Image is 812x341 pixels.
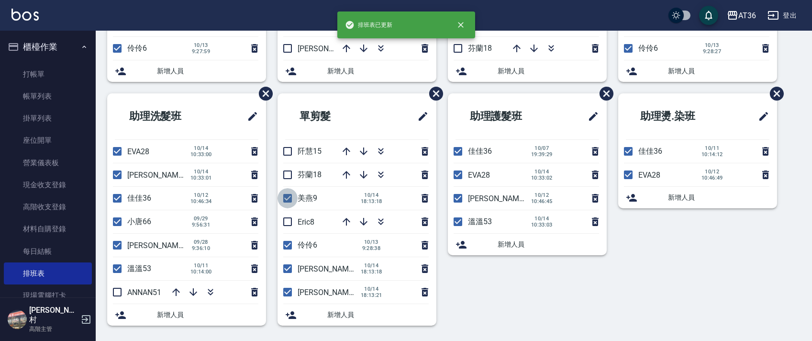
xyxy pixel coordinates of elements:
[190,48,211,55] span: 9:27:59
[298,240,317,250] span: 伶伶6
[638,147,662,156] span: 佳佳36
[699,6,718,25] button: save
[701,145,723,151] span: 10/11
[668,193,769,203] span: 新增人員
[531,198,553,205] span: 10:46:45
[4,174,92,196] a: 現金收支登錄
[4,218,92,240] a: 材料自購登錄
[638,44,658,53] span: 伶伶6
[127,217,151,226] span: 小唐66
[8,310,27,329] img: Person
[157,310,258,320] span: 新增人員
[278,304,436,326] div: 新增人員
[190,269,212,275] span: 10:14:00
[531,175,553,181] span: 10:33:02
[127,264,151,273] span: 溫溫53
[327,66,429,76] span: 新增人員
[448,234,607,255] div: 新增人員
[4,262,92,284] a: 排班表
[4,107,92,129] a: 掛單列表
[531,192,553,198] span: 10/12
[531,216,553,222] span: 10/14
[468,147,492,156] span: 佳佳36
[668,66,769,76] span: 新增人員
[190,169,212,175] span: 10/14
[4,85,92,107] a: 帳單列表
[4,152,92,174] a: 營業儀表板
[618,187,777,208] div: 新增人員
[190,262,212,269] span: 10/11
[4,240,92,262] a: 每日結帳
[190,222,211,228] span: 9:56:31
[107,60,266,82] div: 新增人員
[127,170,193,180] span: [PERSON_NAME]55
[298,170,322,179] span: 芬蘭18
[531,145,553,151] span: 10/07
[241,105,258,128] span: 修改班表的標題
[4,63,92,85] a: 打帳單
[361,245,382,251] span: 9:28:38
[738,10,756,22] div: AT36
[468,217,492,226] span: 溫溫53
[764,7,801,24] button: 登出
[450,14,471,35] button: close
[190,245,211,251] span: 9:36:10
[582,105,599,128] span: 修改班表的標題
[298,217,314,227] span: Eric8
[298,193,317,203] span: 美燕9
[157,66,258,76] span: 新增人員
[531,169,553,175] span: 10/14
[468,194,534,203] span: [PERSON_NAME]58
[592,80,615,108] span: 刪除班表
[448,60,607,82] div: 新增人員
[278,60,436,82] div: 新增人員
[298,288,364,297] span: [PERSON_NAME]16
[107,304,266,326] div: 新增人員
[361,198,382,205] span: 18:13:18
[361,239,382,245] span: 10/13
[327,310,429,320] span: 新增人員
[361,286,382,292] span: 10/14
[190,192,212,198] span: 10/12
[252,80,274,108] span: 刪除班表
[4,284,92,307] a: 現場電腦打卡
[701,48,723,55] span: 9:28:27
[127,288,161,297] span: ANNAN51
[298,264,364,273] span: [PERSON_NAME]11
[190,239,211,245] span: 09/28
[638,170,660,180] span: EVA28
[618,60,777,82] div: 新增人員
[701,42,723,48] span: 10/13
[4,34,92,59] button: 櫃檯作業
[127,147,149,156] span: EVA28
[468,44,492,53] span: 芬蘭18
[531,222,553,228] span: 10:33:03
[626,99,731,134] h2: 助理燙.染班
[29,306,78,325] h5: [PERSON_NAME]村
[531,151,553,158] span: 19:39:29
[4,196,92,218] a: 高階收支登錄
[763,80,785,108] span: 刪除班表
[285,99,378,134] h2: 單剪髮
[498,239,599,250] span: 新增人員
[752,105,769,128] span: 修改班表的標題
[298,147,322,156] span: 阡慧15
[361,262,382,269] span: 10/14
[361,192,382,198] span: 10/14
[298,44,364,53] span: [PERSON_NAME]16
[456,99,559,134] h2: 助理護髮班
[29,325,78,333] p: 高階主管
[361,292,382,298] span: 18:13:21
[701,175,723,181] span: 10:46:49
[361,269,382,275] span: 18:13:18
[127,193,151,203] span: 佳佳36
[190,151,212,158] span: 10:33:00
[127,44,147,53] span: 伶伶6
[412,105,429,128] span: 修改班表的標題
[701,151,723,158] span: 10:14:12
[190,198,212,205] span: 10:46:34
[498,66,599,76] span: 新增人員
[345,20,393,30] span: 排班表已更新
[190,216,211,222] span: 09/29
[4,129,92,151] a: 座位開單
